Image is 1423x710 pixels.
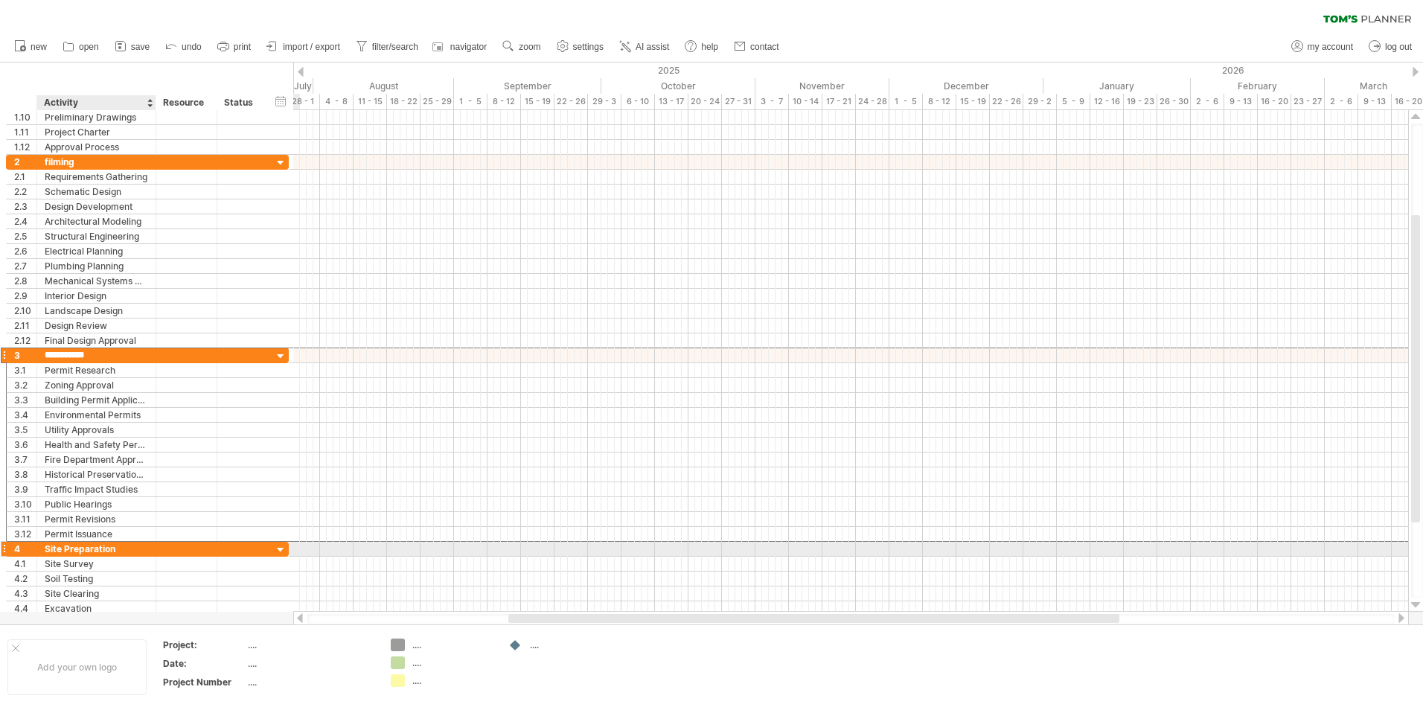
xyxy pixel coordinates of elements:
[412,674,493,687] div: ....
[45,557,148,571] div: Site Survey
[163,95,208,110] div: Resource
[14,155,36,169] div: 2
[45,229,148,243] div: Structural Engineering
[14,557,36,571] div: 4.1
[14,467,36,482] div: 3.8
[313,78,454,94] div: August 2025
[14,438,36,452] div: 3.6
[14,170,36,184] div: 2.1
[1191,94,1224,109] div: 2 - 6
[601,78,755,94] div: October 2025
[1157,94,1191,109] div: 26 - 30
[822,94,856,109] div: 17 - 21
[10,37,51,57] a: new
[45,244,148,258] div: Electrical Planning
[14,304,36,318] div: 2.10
[59,37,103,57] a: open
[387,94,420,109] div: 18 - 22
[45,304,148,318] div: Landscape Design
[588,94,621,109] div: 29 - 3
[45,408,148,422] div: Environmental Permits
[615,37,674,57] a: AI assist
[14,408,36,422] div: 3.4
[248,639,373,651] div: ....
[45,289,148,303] div: Interior Design
[14,393,36,407] div: 3.3
[14,497,36,511] div: 3.10
[45,259,148,273] div: Plumbing Planning
[750,42,779,52] span: contact
[530,639,611,651] div: ....
[14,572,36,586] div: 4.2
[14,452,36,467] div: 3.7
[1358,94,1392,109] div: 9 - 13
[45,438,148,452] div: Health and Safety Permits
[45,586,148,601] div: Site Clearing
[45,170,148,184] div: Requirements Gathering
[354,94,387,109] div: 11 - 15
[487,94,521,109] div: 8 - 12
[248,657,373,670] div: ....
[573,42,604,52] span: settings
[44,95,147,110] div: Activity
[499,37,545,57] a: zoom
[320,94,354,109] div: 4 - 8
[14,378,36,392] div: 3.2
[14,185,36,199] div: 2.2
[224,95,257,110] div: Status
[14,482,36,496] div: 3.9
[79,42,99,52] span: open
[1043,78,1191,94] div: January 2026
[287,94,320,109] div: 28 - 1
[214,37,255,57] a: print
[553,37,608,57] a: settings
[755,94,789,109] div: 3 - 7
[701,42,718,52] span: help
[7,639,147,695] div: Add your own logo
[856,94,889,109] div: 24 - 28
[956,94,990,109] div: 15 - 19
[1224,94,1258,109] div: 9 - 13
[45,467,148,482] div: Historical Preservation Approval
[412,639,493,651] div: ....
[789,94,822,109] div: 10 - 14
[45,601,148,615] div: Excavation
[1325,94,1358,109] div: 2 - 6
[45,319,148,333] div: Design Review
[14,214,36,228] div: 2.4
[621,94,655,109] div: 6 - 10
[45,140,148,154] div: Approval Process
[45,199,148,214] div: Design Development
[31,42,47,52] span: new
[430,37,491,57] a: navigator
[234,42,251,52] span: print
[1365,37,1416,57] a: log out
[519,42,540,52] span: zoom
[14,110,36,124] div: 1.10
[889,94,923,109] div: 1 - 5
[521,94,554,109] div: 15 - 19
[14,259,36,273] div: 2.7
[45,497,148,511] div: Public Hearings
[1385,42,1412,52] span: log out
[163,676,245,688] div: Project Number
[655,94,688,109] div: 13 - 17
[45,214,148,228] div: Architectural Modeling
[45,378,148,392] div: Zoning Approval
[45,542,148,556] div: Site Preparation
[263,37,345,57] a: import / export
[45,333,148,348] div: Final Design Approval
[45,482,148,496] div: Traffic Impact Studies
[688,94,722,109] div: 20 - 24
[14,140,36,154] div: 1.12
[420,94,454,109] div: 25 - 29
[722,94,755,109] div: 27 - 31
[14,601,36,615] div: 4.4
[636,42,669,52] span: AI assist
[412,656,493,669] div: ....
[45,423,148,437] div: Utility Approvals
[45,512,148,526] div: Permit Revisions
[111,37,154,57] a: save
[45,452,148,467] div: Fire Department Approval
[14,125,36,139] div: 1.11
